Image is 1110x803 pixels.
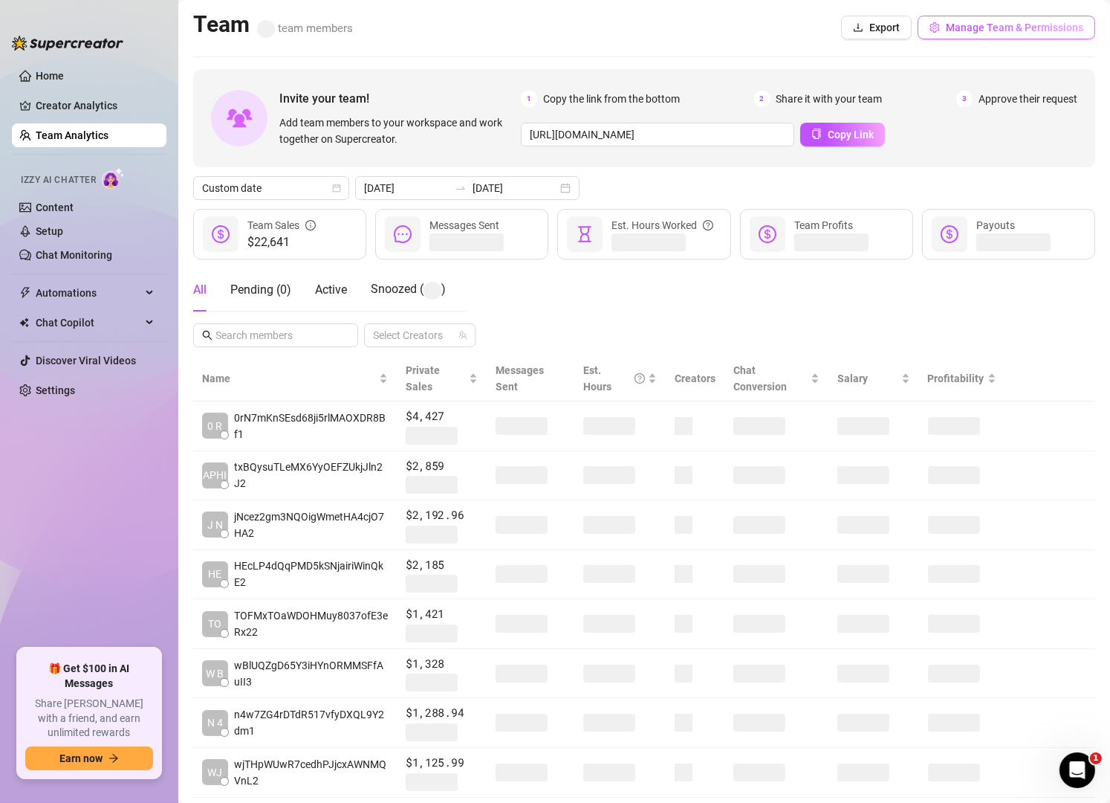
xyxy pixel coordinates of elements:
[257,22,353,35] span: team members
[455,182,467,194] span: swap-right
[1059,752,1095,788] iframe: Intercom live chat
[209,566,222,582] span: HE
[315,283,347,297] span: Active
[1090,752,1102,764] span: 1
[521,91,537,107] span: 1
[978,91,1077,107] span: Approve their request
[406,754,478,772] span: $1,125.99
[634,362,645,395] span: question-circle
[869,22,900,33] span: Export
[209,616,222,632] span: TO
[202,177,340,199] span: Custom date
[36,201,74,213] a: Content
[576,225,594,243] span: hourglass
[941,225,958,243] span: dollar-circle
[207,517,223,533] span: J N
[406,407,478,425] span: $4,427
[956,91,973,107] span: 3
[473,180,557,196] input: End date
[247,233,316,251] span: $22,641
[193,356,397,401] th: Name
[666,356,724,401] th: Creators
[234,459,388,491] span: txBQysuTLeMX6YyOEFZUkjJln2J2
[165,467,265,483] span: [GEOGRAPHIC_DATA]
[841,16,912,39] button: Export
[36,129,108,141] a: Team Analytics
[918,16,1095,39] button: Manage Team & Permissions
[406,655,478,673] span: $1,328
[230,281,291,299] div: Pending ( 0 )
[406,556,478,574] span: $2,185
[794,219,853,231] span: Team Profits
[102,167,125,189] img: AI Chatter
[754,91,770,107] span: 2
[234,756,388,789] span: wjTHpWUwR7cedhPJjcxAWNMQVnL2
[207,665,224,682] span: W B
[406,704,478,722] span: $1,288.94
[406,506,478,524] span: $2,192.96
[212,225,230,243] span: dollar-circle
[543,91,680,107] span: Copy the link from the bottom
[828,129,874,141] span: Copy Link
[429,219,499,231] span: Messages Sent
[406,364,440,393] span: Private Sales
[36,225,63,237] a: Setup
[234,558,388,590] span: HEcLP4dQqPMD5kSNjairiWinQkE2
[811,129,822,139] span: copy
[215,327,337,344] input: Search members
[25,697,153,741] span: Share [PERSON_NAME] with a friend, and earn unlimited rewards
[703,217,713,233] span: question-circle
[36,355,136,367] a: Discover Viral Videos
[946,22,1083,33] span: Manage Team & Permissions
[208,418,223,434] span: 0 R
[193,10,353,39] h2: Team
[12,36,123,51] img: logo-BBDzfeDw.svg
[279,89,521,108] span: Invite your team!
[25,746,153,770] button: Earn nowarrow-right
[36,311,141,335] span: Chat Copilot
[305,217,316,233] span: info-circle
[364,180,449,196] input: Start date
[36,94,155,117] a: Creator Analytics
[928,373,984,384] span: Profitability
[279,115,515,147] span: Add team members to your workspace and work together on Supercreator.
[853,22,863,33] span: download
[247,217,316,233] div: Team Sales
[36,249,112,261] a: Chat Monitoring
[234,509,388,541] span: jNcez2gm3NQOigWmetHA4cjO7HA2
[234,706,388,739] span: n4w7ZG4rDTdR517vfyDXQL9Y2dm1
[207,715,223,731] span: N 4
[36,384,75,396] a: Settings
[59,752,103,764] span: Earn now
[25,662,153,691] span: 🎁 Get $100 in AI Messages
[36,70,64,82] a: Home
[929,22,940,33] span: setting
[759,225,776,243] span: dollar-circle
[108,753,119,764] span: arrow-right
[21,173,96,187] span: Izzy AI Chatter
[234,410,388,442] span: 0rN7mKnSEsd68ji5rlMAOXDR8Bf1
[406,457,478,475] span: $2,859
[406,605,478,623] span: $1,421
[611,217,713,233] div: Est. Hours Worked
[234,657,388,690] span: wBlUQZgD65Y3iHYnORMMSFfAuII3
[837,373,868,384] span: Salary
[394,225,412,243] span: message
[19,287,31,299] span: thunderbolt
[458,331,467,340] span: team
[733,364,787,393] span: Chat Conversion
[202,370,376,387] span: Name
[208,764,223,781] span: WJ
[36,281,141,305] span: Automations
[583,362,645,395] div: Est. Hours
[193,281,207,299] div: All
[496,364,544,393] span: Messages Sent
[776,91,883,107] span: Share it with your team
[19,317,29,328] img: Chat Copilot
[202,330,212,341] span: search
[332,184,341,193] span: calendar
[800,123,885,146] button: Copy Link
[455,182,467,194] span: to
[976,219,1015,231] span: Payouts
[371,282,446,296] span: Snoozed ( )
